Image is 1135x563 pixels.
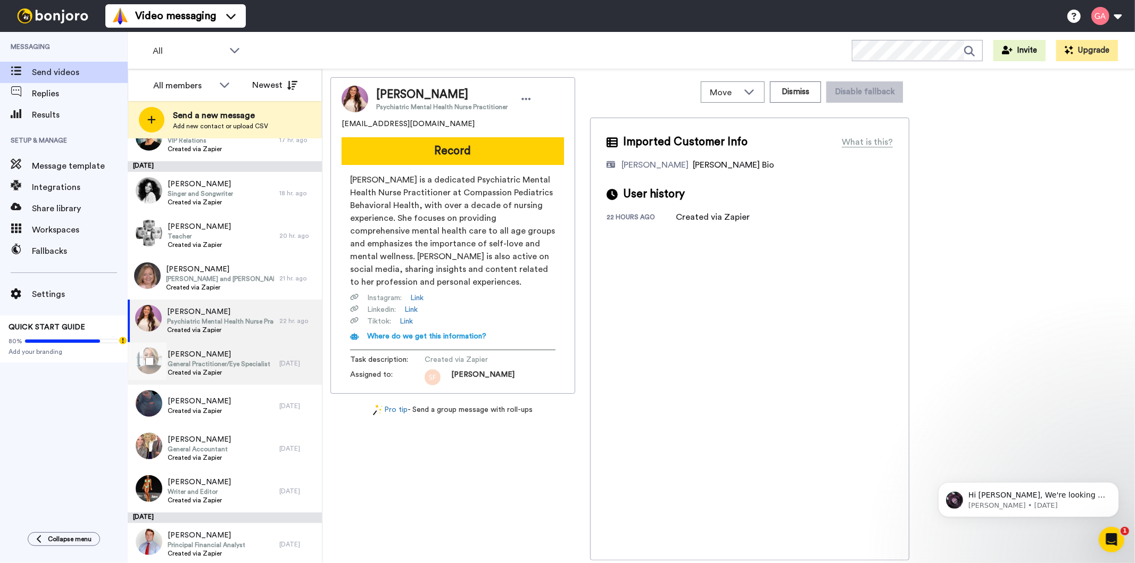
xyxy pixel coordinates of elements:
button: Record [342,137,564,165]
a: Link [404,304,418,315]
span: Collapse menu [48,535,92,543]
a: Link [410,293,424,303]
div: 20 hr. ago [279,231,317,240]
a: Invite [993,40,1046,61]
div: 22 hr. ago [279,317,317,325]
span: Created via Zapier [168,145,231,153]
img: Image of Lauren Thacker [342,86,368,112]
img: fd1008c7-5cfd-451f-bc67-012ed3b27e46.jpg [136,220,162,246]
button: Dismiss [770,81,821,103]
span: Results [32,109,128,121]
span: [PERSON_NAME] [168,530,245,541]
span: Workspaces [32,223,128,236]
img: c9f5e268-88f3-4217-8c11-e54603425efe.jpg [136,433,162,459]
span: Created via Zapier [168,453,231,462]
div: [PERSON_NAME] [622,159,689,171]
span: Imported Customer Info [623,134,748,150]
span: [PERSON_NAME] [168,434,231,445]
span: Video messaging [135,9,216,23]
div: 17 hr. ago [279,136,317,144]
button: Newest [244,74,305,96]
iframe: Intercom live chat [1099,527,1124,552]
span: Singer and Songwriter [168,189,233,198]
span: General Accountant [168,445,231,453]
img: 906358ca-c26b-4433-9fff-a27a20696e15.jpg [136,390,162,417]
span: [PERSON_NAME] [168,179,233,189]
span: Task description : [350,354,425,365]
span: Tiktok : [367,316,391,327]
span: 1 [1121,527,1129,535]
img: magic-wand.svg [373,404,383,416]
span: Move [710,86,739,99]
div: Tooltip anchor [118,336,128,345]
span: Send a new message [173,109,268,122]
span: [PERSON_NAME] Bio [693,161,774,169]
span: Psychiatric Mental Health Nurse Practitioner [376,103,508,111]
div: What is this? [842,136,893,148]
img: bj-logo-header-white.svg [13,9,93,23]
span: User history [623,186,685,202]
img: 54700a01-0a98-4400-8edd-9309557ccac4.jpg [134,262,161,289]
span: Add your branding [9,347,119,356]
img: e7e9abac-e8a3-492b-9559-7c5d0c0fb6f6.jpg [135,305,162,332]
div: [DATE] [279,402,317,410]
img: sf.png [425,369,441,385]
span: VIP Relations [168,136,231,145]
span: Created via Zapier [168,549,245,558]
span: Share library [32,202,128,215]
span: Principal Financial Analyst [168,541,245,549]
span: Replies [32,87,128,100]
div: 22 hours ago [607,213,676,223]
button: Disable fallback [826,81,903,103]
span: Integrations [32,181,128,194]
span: Assigned to: [350,369,425,385]
img: 788309ac-94cb-4dc1-bdb6-00a196efb915.jpg [136,528,162,555]
span: [PERSON_NAME] [166,264,274,275]
span: Created via Zapier [425,354,526,365]
img: b7509e6b-3d7f-476c-a968-bf2ebbc6d5a0.jpg [136,177,162,204]
span: Instagram : [367,293,402,303]
div: [DATE] [128,161,322,172]
span: Where do we get this information? [367,333,486,340]
span: [PERSON_NAME] [168,221,231,232]
div: 18 hr. ago [279,189,317,197]
span: [PERSON_NAME] [376,87,508,103]
span: [PERSON_NAME] [451,369,515,385]
img: vm-color.svg [112,7,129,24]
span: Created via Zapier [168,407,231,415]
span: Add new contact or upload CSV [173,122,268,130]
button: Upgrade [1056,40,1118,61]
span: Writer and Editor [168,487,231,496]
span: Settings [32,288,128,301]
a: Link [400,316,413,327]
div: 21 hr. ago [279,274,317,283]
div: [DATE] [128,512,322,523]
span: [PERSON_NAME] [168,349,270,360]
span: [PERSON_NAME] [168,477,231,487]
span: Created via Zapier [168,496,231,504]
span: Created via Zapier [166,283,274,292]
span: 80% [9,337,22,345]
div: [DATE] [279,359,317,368]
span: Created via Zapier [168,368,270,377]
span: [PERSON_NAME] and [PERSON_NAME] Endowed Chair in Government and Public Service [166,275,274,283]
iframe: Intercom notifications message [922,460,1135,534]
div: [DATE] [279,487,317,495]
div: - Send a group message with roll-ups [330,404,575,416]
div: [DATE] [279,540,317,549]
span: Teacher [168,232,231,241]
span: Fallbacks [32,245,128,258]
div: Created via Zapier [676,211,750,223]
div: [DATE] [279,444,317,453]
span: Created via Zapier [168,241,231,249]
span: Linkedin : [367,304,396,315]
span: Psychiatric Mental Health Nurse Practitioner [167,317,274,326]
div: All members [153,79,214,92]
a: Pro tip [373,404,408,416]
img: b7f02073-6a43-48c5-83cb-e06e33736d2b.jpg [136,475,162,502]
span: [PERSON_NAME] [168,396,231,407]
